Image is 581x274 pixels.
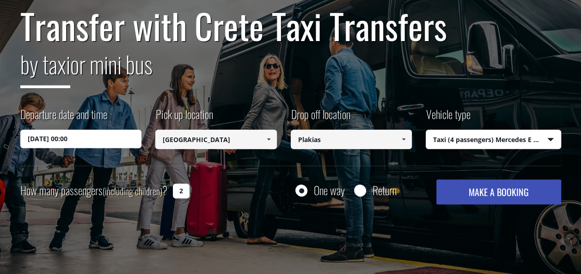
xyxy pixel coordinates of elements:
[103,184,162,198] small: (including children)
[155,130,277,149] input: Select pickup location
[155,106,213,130] label: Pick up location
[20,47,70,88] span: by taxi
[436,179,561,204] button: MAKE A BOOKING
[373,185,397,196] label: Return
[20,179,167,202] label: How many passengers ?
[291,106,350,130] label: Drop off location
[20,106,107,130] label: Departure date and time
[314,185,345,196] label: One way
[20,45,561,95] h2: or mini bus
[20,6,561,45] h1: Transfer with Crete Taxi Transfers
[426,130,561,149] span: Taxi (4 passengers) Mercedes E Class
[261,130,276,149] a: Show All Items
[396,130,411,149] a: Show All Items
[291,130,412,149] input: Select drop-off location
[426,106,471,130] label: Vehicle type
